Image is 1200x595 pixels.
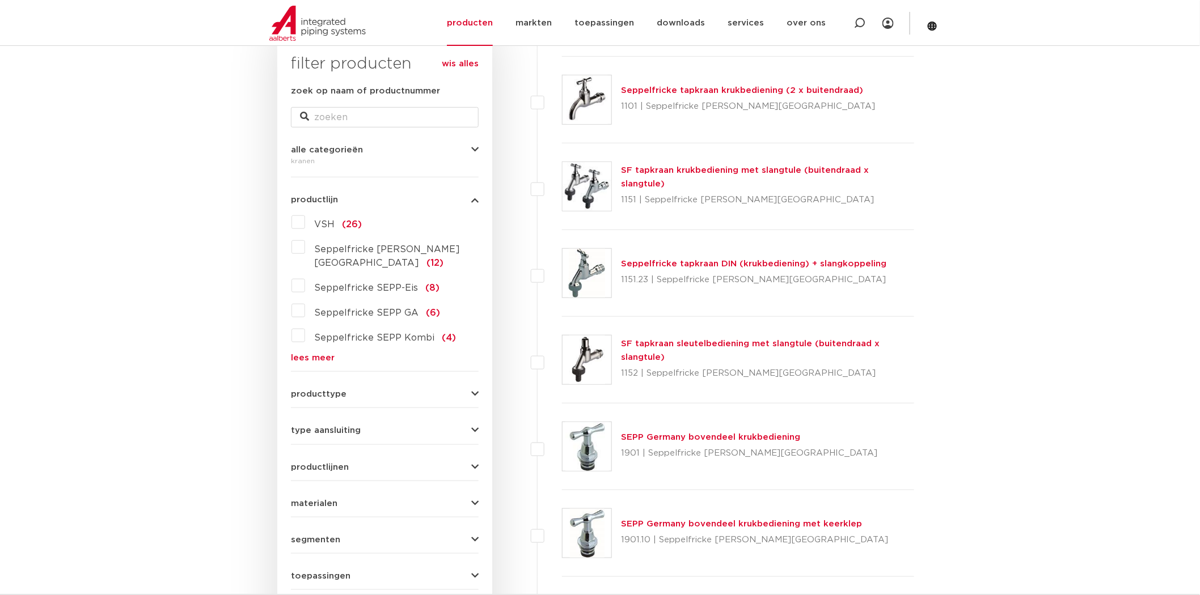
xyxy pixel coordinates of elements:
h3: filter producten [291,53,479,75]
button: alle categorieën [291,146,479,154]
a: wis alles [442,57,479,71]
span: VSH [314,220,335,229]
a: SF tapkraan krukbediening met slangtule (buitendraad x slangtule) [621,166,869,188]
span: productlijn [291,195,338,204]
button: producttype [291,390,479,398]
span: (12) [426,258,443,267]
span: (26) [342,220,362,229]
a: Seppelfricke tapkraan krukbediening (2 x buitendraad) [621,86,863,95]
button: segmenten [291,535,479,544]
span: producttype [291,390,347,398]
input: zoeken [291,107,479,127]
span: type aansluiting [291,426,361,435]
span: toepassingen [291,572,350,580]
img: Thumbnail for SF tapkraan krukbediening met slangtule (buitendraad x slangtule) [563,162,611,211]
button: type aansluiting [291,426,479,435]
p: 1101 | Seppelfricke [PERSON_NAME][GEOGRAPHIC_DATA] [621,97,875,116]
p: 1152 | Seppelfricke [PERSON_NAME][GEOGRAPHIC_DATA] [621,364,914,382]
p: 1901.10 | Seppelfricke [PERSON_NAME][GEOGRAPHIC_DATA] [621,531,888,549]
p: 1151 | Seppelfricke [PERSON_NAME][GEOGRAPHIC_DATA] [621,191,914,209]
a: SF tapkraan sleutelbediening met slangtule (buitendraad x slangtule) [621,339,880,362]
button: materialen [291,499,479,508]
span: segmenten [291,535,340,544]
a: lees meer [291,354,479,362]
label: zoek op naam of productnummer [291,84,440,98]
span: Seppelfricke SEPP Kombi [314,333,434,342]
a: SEPP Germany bovendeel krukbediening [621,433,800,441]
a: Seppelfricke tapkraan DIN (krukbediening) + slangkoppeling [621,260,886,268]
span: Seppelfricke SEPP GA [314,308,419,317]
img: Thumbnail for SEPP Germany bovendeel krukbediening met keerklep [563,509,611,558]
p: 1151.23 | Seppelfricke [PERSON_NAME][GEOGRAPHIC_DATA] [621,271,886,289]
button: toepassingen [291,572,479,580]
span: (6) [426,308,440,317]
p: 1901 | Seppelfricke [PERSON_NAME][GEOGRAPHIC_DATA] [621,444,877,462]
span: (4) [442,333,456,342]
span: (8) [425,283,440,292]
a: SEPP Germany bovendeel krukbediening met keerklep [621,520,862,528]
img: Thumbnail for Seppelfricke tapkraan krukbediening (2 x buitendraad) [563,75,611,124]
div: kranen [291,154,479,168]
span: alle categorieën [291,146,363,154]
button: productlijnen [291,463,479,471]
span: materialen [291,499,337,508]
span: productlijnen [291,463,349,471]
span: Seppelfricke [PERSON_NAME][GEOGRAPHIC_DATA] [314,245,460,267]
img: Thumbnail for Seppelfricke tapkraan DIN (krukbediening) + slangkoppeling [563,249,611,297]
span: Seppelfricke SEPP-Eis [314,283,418,292]
img: Thumbnail for SEPP Germany bovendeel krukbediening [563,422,611,471]
button: productlijn [291,195,479,204]
img: Thumbnail for SF tapkraan sleutelbediening met slangtule (buitendraad x slangtule) [563,335,611,384]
